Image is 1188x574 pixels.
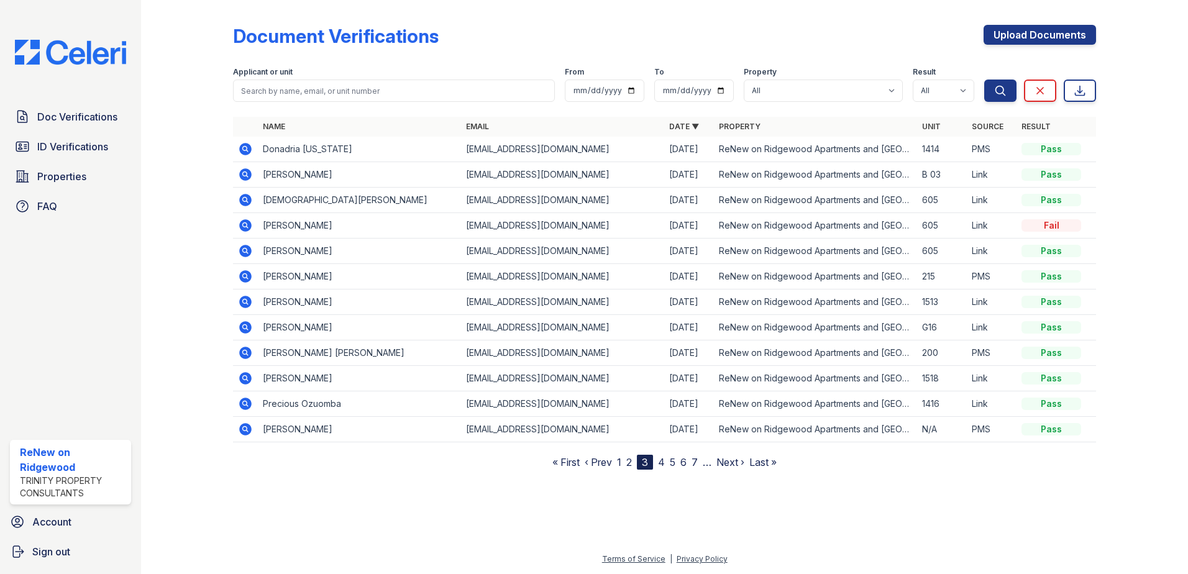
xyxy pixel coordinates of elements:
td: Precious Ozuomba [258,391,461,417]
label: To [654,67,664,77]
a: Properties [10,164,131,189]
a: Last » [749,456,777,468]
td: Link [967,213,1017,239]
td: ReNew on Ridgewood Apartments and [GEOGRAPHIC_DATA] [714,213,917,239]
td: 605 [917,188,967,213]
td: ReNew on Ridgewood Apartments and [GEOGRAPHIC_DATA] [714,137,917,162]
span: FAQ [37,199,57,214]
td: Link [967,239,1017,264]
a: Upload Documents [984,25,1096,45]
td: Link [967,162,1017,188]
label: Property [744,67,777,77]
div: Pass [1021,398,1081,410]
td: [EMAIL_ADDRESS][DOMAIN_NAME] [461,417,664,442]
td: [DATE] [664,162,714,188]
td: Link [967,289,1017,315]
td: [EMAIL_ADDRESS][DOMAIN_NAME] [461,366,664,391]
td: [EMAIL_ADDRESS][DOMAIN_NAME] [461,391,664,417]
a: Privacy Policy [677,554,728,563]
td: PMS [967,264,1017,289]
td: 1518 [917,366,967,391]
a: 7 [692,456,698,468]
span: Properties [37,169,86,184]
a: FAQ [10,194,131,219]
td: [DATE] [664,315,714,340]
td: 1513 [917,289,967,315]
td: [EMAIL_ADDRESS][DOMAIN_NAME] [461,213,664,239]
td: Link [967,188,1017,213]
td: [EMAIL_ADDRESS][DOMAIN_NAME] [461,289,664,315]
td: [PERSON_NAME] [258,162,461,188]
td: [DATE] [664,340,714,366]
div: Fail [1021,219,1081,232]
label: From [565,67,584,77]
a: 6 [680,456,687,468]
a: Sign out [5,539,136,564]
td: [DATE] [664,137,714,162]
div: Pass [1021,423,1081,435]
a: Next › [716,456,744,468]
td: 605 [917,213,967,239]
td: [DATE] [664,213,714,239]
td: ReNew on Ridgewood Apartments and [GEOGRAPHIC_DATA] [714,417,917,442]
td: 1414 [917,137,967,162]
td: [EMAIL_ADDRESS][DOMAIN_NAME] [461,315,664,340]
td: [DATE] [664,188,714,213]
td: PMS [967,340,1017,366]
td: ReNew on Ridgewood Apartments and [GEOGRAPHIC_DATA] [714,239,917,264]
td: [PERSON_NAME] [258,289,461,315]
span: … [703,455,711,470]
input: Search by name, email, or unit number [233,80,555,102]
td: 200 [917,340,967,366]
td: [EMAIL_ADDRESS][DOMAIN_NAME] [461,137,664,162]
span: Sign out [32,544,70,559]
td: ReNew on Ridgewood Apartments and [GEOGRAPHIC_DATA] [714,289,917,315]
td: PMS [967,137,1017,162]
td: ReNew on Ridgewood Apartments and [GEOGRAPHIC_DATA] [714,391,917,417]
a: ID Verifications [10,134,131,159]
td: [EMAIL_ADDRESS][DOMAIN_NAME] [461,340,664,366]
td: [EMAIL_ADDRESS][DOMAIN_NAME] [461,239,664,264]
a: Name [263,122,285,131]
a: 2 [626,456,632,468]
div: Pass [1021,347,1081,359]
td: 215 [917,264,967,289]
td: [PERSON_NAME] [258,366,461,391]
span: Doc Verifications [37,109,117,124]
label: Result [913,67,936,77]
td: [DATE] [664,366,714,391]
a: ‹ Prev [585,456,612,468]
td: Link [967,315,1017,340]
a: 4 [658,456,665,468]
div: Pass [1021,168,1081,181]
td: N/A [917,417,967,442]
td: Link [967,391,1017,417]
div: Pass [1021,270,1081,283]
div: 3 [637,455,653,470]
td: [PERSON_NAME] [PERSON_NAME] [258,340,461,366]
img: CE_Logo_Blue-a8612792a0a2168367f1c8372b55b34899dd931a85d93a1a3d3e32e68fde9ad4.png [5,40,136,65]
div: Pass [1021,321,1081,334]
span: ID Verifications [37,139,108,154]
td: [DATE] [664,417,714,442]
td: PMS [967,417,1017,442]
a: Account [5,509,136,534]
a: 1 [617,456,621,468]
a: « First [552,456,580,468]
td: G16 [917,315,967,340]
a: Unit [922,122,941,131]
a: Terms of Service [602,554,665,563]
td: [PERSON_NAME] [258,315,461,340]
td: ReNew on Ridgewood Apartments and [GEOGRAPHIC_DATA] [714,315,917,340]
td: 605 [917,239,967,264]
td: B 03 [917,162,967,188]
td: [PERSON_NAME] [258,213,461,239]
td: Donadria [US_STATE] [258,137,461,162]
div: | [670,554,672,563]
div: Pass [1021,194,1081,206]
td: Link [967,366,1017,391]
td: [DATE] [664,239,714,264]
a: Property [719,122,761,131]
td: [DATE] [664,264,714,289]
td: ReNew on Ridgewood Apartments and [GEOGRAPHIC_DATA] [714,162,917,188]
